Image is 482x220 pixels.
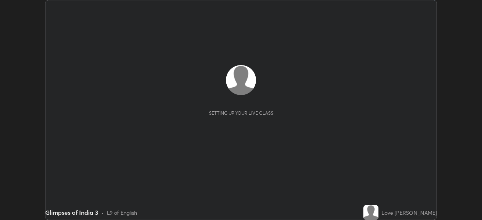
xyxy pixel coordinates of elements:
[101,209,104,217] div: •
[381,209,437,217] div: Love [PERSON_NAME]
[45,208,98,217] div: Glimpses of India 3
[107,209,137,217] div: L9 of English
[363,205,378,220] img: default.png
[209,110,273,116] div: Setting up your live class
[226,65,256,95] img: default.png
